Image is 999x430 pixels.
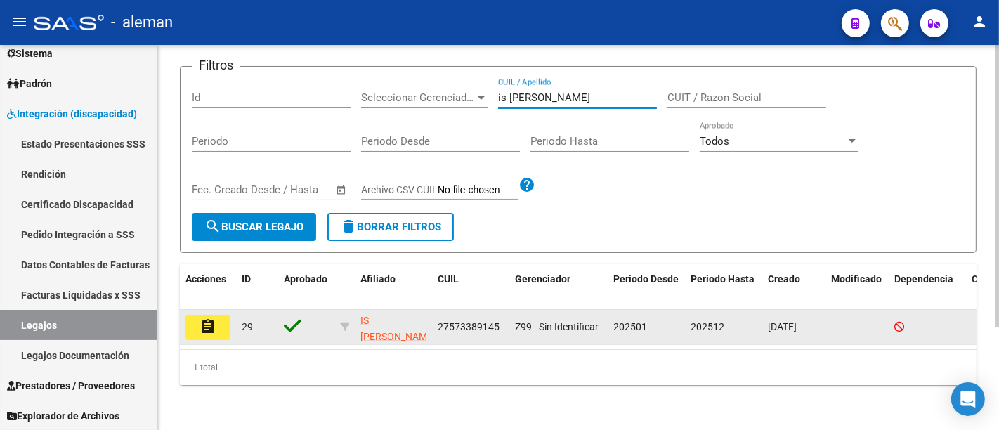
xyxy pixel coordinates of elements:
[762,264,825,311] datatable-header-cell: Creado
[768,321,797,332] span: [DATE]
[432,264,509,311] datatable-header-cell: CUIL
[518,176,535,193] mat-icon: help
[111,7,173,38] span: - aleman
[278,264,334,311] datatable-header-cell: Aprobado
[340,221,441,233] span: Borrar Filtros
[438,321,499,332] span: 27573389145
[192,183,249,196] input: Fecha inicio
[11,13,28,30] mat-icon: menu
[327,213,454,241] button: Borrar Filtros
[894,273,953,285] span: Dependencia
[334,182,350,198] button: Open calendar
[768,273,800,285] span: Creado
[355,264,432,311] datatable-header-cell: Afiliado
[7,76,52,91] span: Padrón
[7,46,53,61] span: Sistema
[7,106,137,122] span: Integración (discapacidad)
[192,56,240,75] h3: Filtros
[700,135,729,148] span: Todos
[889,264,966,311] datatable-header-cell: Dependencia
[691,321,724,332] span: 202512
[200,318,216,335] mat-icon: assignment
[236,264,278,311] datatable-header-cell: ID
[360,273,396,285] span: Afiliado
[7,378,135,393] span: Prestadores / Proveedores
[515,273,570,285] span: Gerenciador
[180,264,236,311] datatable-header-cell: Acciones
[261,183,329,196] input: Fecha fin
[204,218,221,235] mat-icon: search
[192,213,316,241] button: Buscar Legajo
[613,321,647,332] span: 202501
[831,273,882,285] span: Modificado
[685,264,762,311] datatable-header-cell: Periodo Hasta
[613,273,679,285] span: Periodo Desde
[7,408,119,424] span: Explorador de Archivos
[438,273,459,285] span: CUIL
[361,184,438,195] span: Archivo CSV CUIL
[509,264,608,311] datatable-header-cell: Gerenciador
[608,264,685,311] datatable-header-cell: Periodo Desde
[361,91,475,104] span: Seleccionar Gerenciador
[242,273,251,285] span: ID
[360,315,436,342] span: IS [PERSON_NAME]
[204,221,303,233] span: Buscar Legajo
[438,184,518,197] input: Archivo CSV CUIL
[691,273,755,285] span: Periodo Hasta
[340,218,357,235] mat-icon: delete
[185,273,226,285] span: Acciones
[515,321,599,332] span: Z99 - Sin Identificar
[825,264,889,311] datatable-header-cell: Modificado
[180,350,977,385] div: 1 total
[951,382,985,416] div: Open Intercom Messenger
[242,321,253,332] span: 29
[971,13,988,30] mat-icon: person
[284,273,327,285] span: Aprobado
